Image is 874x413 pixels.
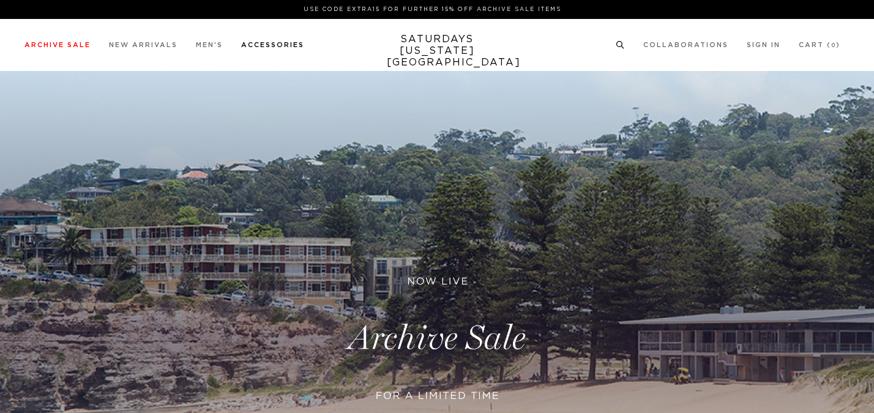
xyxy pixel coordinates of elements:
[109,42,177,48] a: New Arrivals
[241,42,304,48] a: Accessories
[29,5,835,14] p: Use Code EXTRA15 for Further 15% Off Archive Sale Items
[747,42,780,48] a: Sign In
[24,42,91,48] a: Archive Sale
[387,34,488,69] a: SATURDAYS[US_STATE][GEOGRAPHIC_DATA]
[643,42,728,48] a: Collaborations
[196,42,223,48] a: Men's
[831,43,836,48] small: 0
[799,42,840,48] a: Cart (0)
